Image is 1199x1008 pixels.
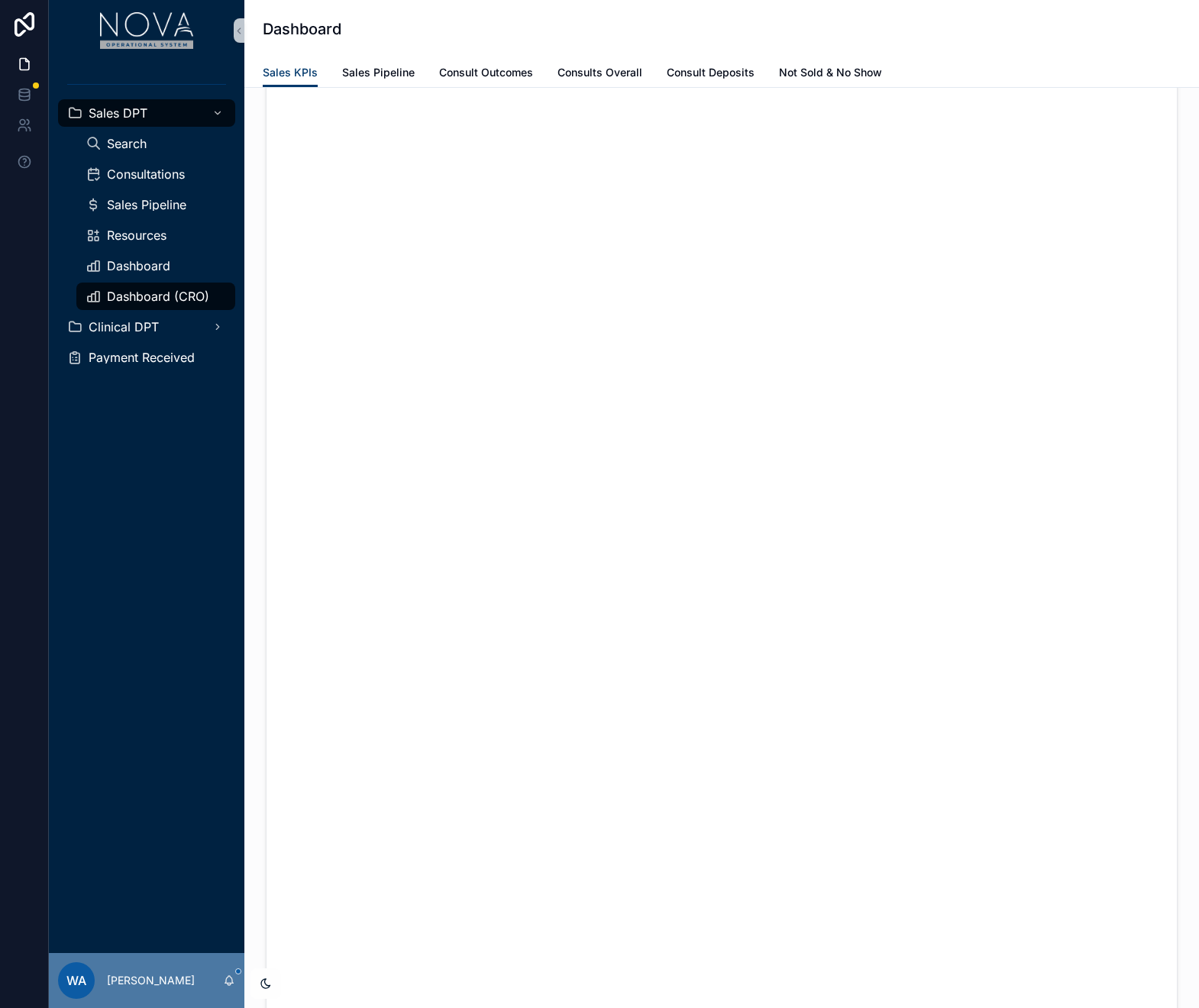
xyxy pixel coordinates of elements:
span: Consultations [107,168,185,180]
a: Consults Overall [557,59,642,89]
span: Sales KPIs [263,65,318,80]
a: Dashboard (CRO) [76,283,235,310]
a: Search [76,130,235,157]
span: Not Sold & No Show [779,65,882,80]
span: Resources [107,229,166,241]
span: Payment Received [89,351,195,363]
a: Sales Pipeline [342,59,415,89]
img: App logo [100,12,194,49]
a: Clinical DPT [58,313,235,341]
span: Consults Overall [557,65,642,80]
a: Sales DPT [58,99,235,127]
span: Sales DPT [89,107,147,119]
a: Consult Deposits [667,59,755,89]
span: WA [66,971,86,990]
a: Sales Pipeline [76,191,235,218]
h1: Dashboard [263,18,341,40]
span: Search [107,137,147,150]
a: Payment Received [58,344,235,371]
p: [PERSON_NAME] [107,973,195,988]
span: Consult Outcomes [439,65,533,80]
span: Dashboard (CRO) [107,290,209,302]
span: Consult Deposits [667,65,755,80]
a: Resources [76,221,235,249]
a: Not Sold & No Show [779,59,882,89]
span: Dashboard [107,260,170,272]
span: Sales Pipeline [342,65,415,80]
span: Sales Pipeline [107,199,186,211]
div: scrollable content [49,61,244,391]
a: Dashboard [76,252,235,279]
span: Clinical DPT [89,321,159,333]
a: Consultations [76,160,235,188]
a: Consult Outcomes [439,59,533,89]
a: Sales KPIs [263,59,318,88]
